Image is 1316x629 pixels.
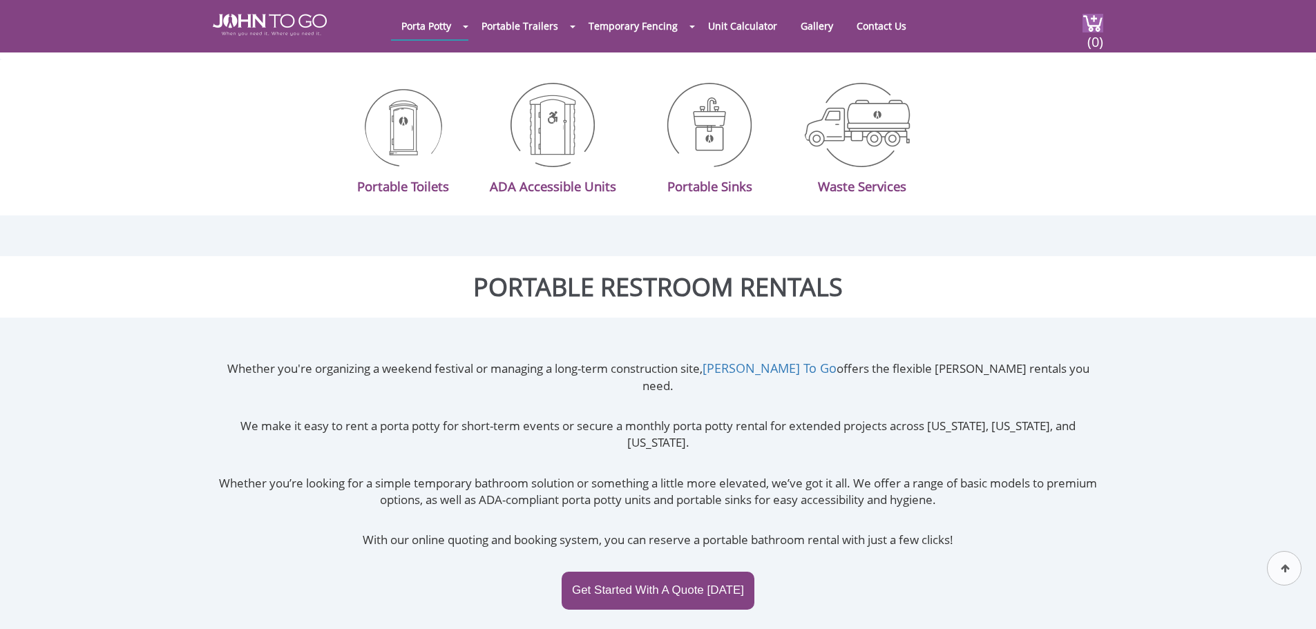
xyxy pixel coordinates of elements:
a: Waste Services [803,83,921,195]
p: Whether you're organizing a weekend festival or managing a long-term construction site, offers th... [213,360,1103,394]
button: Live Chat [1261,574,1316,629]
div: ADA Accessible Units [490,167,616,195]
img: cart a [1083,14,1103,32]
img: Porta Potties [657,83,762,167]
div: Waste Services [803,167,921,195]
p: With our online quoting and booking system, you can reserve a portable bathroom rental with just ... [213,532,1103,548]
img: Porta Potties [803,83,921,167]
div: Portable Toilets [357,167,449,195]
a: Gallery [790,12,843,39]
a: Portable Trailers [471,12,569,39]
p: We make it easy to rent a porta potty for short-term events or secure a monthly porta potty renta... [213,418,1103,452]
a: Get Started With A Quote [DATE] [562,572,754,609]
img: Porta Potties [497,83,609,167]
img: Porta Potties [365,83,442,167]
a: Unit Calculator [698,12,788,39]
a: Porta Potty [391,12,461,39]
span: (0) [1087,21,1103,51]
a: ADA Accessible Units [490,83,616,195]
img: JOHN to go [213,14,327,36]
a: Temporary Fencing [578,12,688,39]
p: Whether you’re looking for a simple temporary bathroom solution or something a little more elevat... [213,475,1103,509]
a: Portable Sinks [657,83,762,195]
div: Portable Sinks [657,167,762,195]
a: Portable Toilets [357,83,449,195]
a: Contact Us [846,12,917,39]
a: [PERSON_NAME] To Go [703,360,837,376]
